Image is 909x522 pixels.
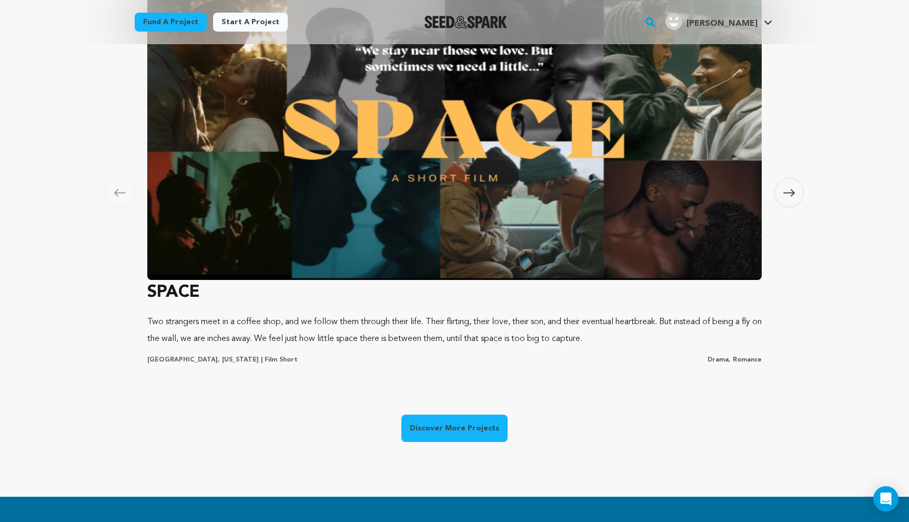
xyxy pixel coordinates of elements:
[147,280,762,305] h3: SPACE
[665,13,682,30] img: user.png
[665,13,757,30] div: Anna S.'s Profile
[663,11,774,30] a: Anna S.'s Profile
[135,13,207,32] a: Fund a project
[425,16,507,28] img: Seed&Spark Logo Dark Mode
[425,16,507,28] a: Seed&Spark Homepage
[401,415,508,442] a: Discover More Projects
[213,13,288,32] a: Start a project
[686,19,757,28] span: [PERSON_NAME]
[147,314,762,347] p: Two strangers meet in a coffee shop, and we follow them through their life. Their flirting, their...
[663,11,774,33] span: Anna S.'s Profile
[873,486,898,511] div: Open Intercom Messenger
[265,357,298,363] span: Film Short
[708,356,762,364] p: Drama, Romance
[147,357,262,363] span: [GEOGRAPHIC_DATA], [US_STATE] |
